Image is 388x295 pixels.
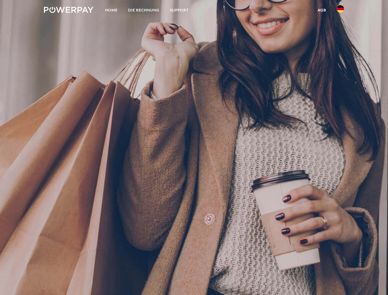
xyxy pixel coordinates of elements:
[100,5,123,16] a: Home
[44,7,93,13] img: logo-powerpay-white.svg
[165,5,194,16] a: SUPPORT
[312,5,331,16] a: agb
[123,5,165,16] a: DIE RECHNUNG
[337,5,344,13] img: de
